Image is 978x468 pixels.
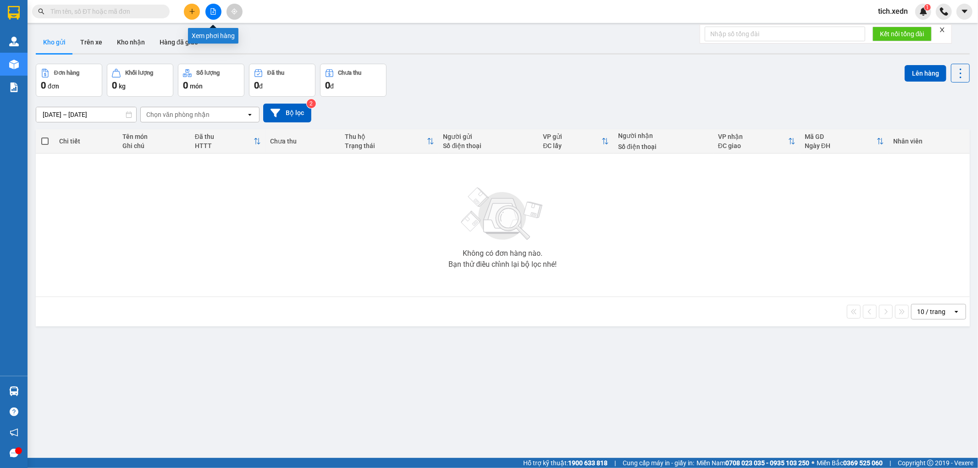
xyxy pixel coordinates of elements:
[543,133,602,140] div: VP gửi
[9,37,19,46] img: warehouse-icon
[36,64,102,97] button: Đơn hàng0đơn
[9,60,19,69] img: warehouse-icon
[817,458,883,468] span: Miền Bắc
[893,138,965,145] div: Nhân viên
[267,70,284,76] div: Đã thu
[36,31,73,53] button: Kho gửi
[618,143,709,150] div: Số điện thoại
[110,31,152,53] button: Kho nhận
[188,28,238,44] div: Xem phơi hàng
[805,133,877,140] div: Mã GD
[178,64,244,97] button: Số lượng0món
[871,6,915,17] span: tich.xedn
[340,129,438,154] th: Toggle SortBy
[924,4,931,11] sup: 1
[614,458,616,468] span: |
[448,261,557,268] div: Bạn thử điều chỉnh lại bộ lọc nhé!
[873,27,932,41] button: Kết nối tổng đài
[457,182,548,246] img: svg+xml;base64,PHN2ZyBjbGFzcz0ibGlzdC1wbHVnX19zdmciIHhtbG5zPSJodHRwOi8vd3d3LnczLm9yZy8yMDAwL3N2Zy...
[718,142,788,149] div: ĐC giao
[183,80,188,91] span: 0
[917,307,945,316] div: 10 / trang
[725,459,809,467] strong: 0708 023 035 - 0935 103 250
[38,8,44,15] span: search
[9,386,19,396] img: warehouse-icon
[190,83,203,90] span: món
[9,83,19,92] img: solution-icon
[961,7,969,16] span: caret-down
[718,133,788,140] div: VP nhận
[307,99,316,108] sup: 2
[73,31,110,53] button: Trên xe
[713,129,800,154] th: Toggle SortBy
[210,8,216,15] span: file-add
[231,8,238,15] span: aim
[205,4,221,20] button: file-add
[112,80,117,91] span: 0
[880,29,924,39] span: Kết nối tổng đài
[919,7,928,16] img: icon-new-feature
[953,308,960,315] svg: open
[48,83,59,90] span: đơn
[41,80,46,91] span: 0
[543,142,602,149] div: ĐC lấy
[227,4,243,20] button: aim
[345,142,426,149] div: Trạng thái
[345,133,426,140] div: Thu hộ
[249,64,315,97] button: Đã thu0đ
[190,129,265,154] th: Toggle SortBy
[119,83,126,90] span: kg
[125,70,153,76] div: Khối lượng
[538,129,613,154] th: Toggle SortBy
[10,428,18,437] span: notification
[196,70,220,76] div: Số lượng
[10,449,18,457] span: message
[325,80,330,91] span: 0
[812,461,814,465] span: ⚪️
[623,458,694,468] span: Cung cấp máy in - giấy in:
[330,83,334,90] span: đ
[107,64,173,97] button: Khối lượng0kg
[956,4,972,20] button: caret-down
[463,250,542,257] div: Không có đơn hàng nào.
[152,31,205,53] button: Hàng đã giao
[523,458,608,468] span: Hỗ trợ kỹ thuật:
[320,64,387,97] button: Chưa thu0đ
[890,458,891,468] span: |
[54,70,79,76] div: Đơn hàng
[905,65,946,82] button: Lên hàng
[50,6,159,17] input: Tìm tên, số ĐT hoặc mã đơn
[338,70,362,76] div: Chưa thu
[254,80,259,91] span: 0
[705,27,865,41] input: Nhập số tổng đài
[259,83,263,90] span: đ
[568,459,608,467] strong: 1900 633 818
[195,142,254,149] div: HTTT
[800,129,889,154] th: Toggle SortBy
[195,133,254,140] div: Đã thu
[184,4,200,20] button: plus
[443,133,534,140] div: Người gửi
[246,111,254,118] svg: open
[940,7,948,16] img: phone-icon
[263,104,311,122] button: Bộ lọc
[59,138,114,145] div: Chi tiết
[146,110,210,119] div: Chọn văn phòng nhận
[8,6,20,20] img: logo-vxr
[36,107,136,122] input: Select a date range.
[927,460,934,466] span: copyright
[696,458,809,468] span: Miền Nam
[926,4,929,11] span: 1
[10,407,18,416] span: question-circle
[189,8,195,15] span: plus
[122,133,185,140] div: Tên món
[939,27,945,33] span: close
[618,132,709,139] div: Người nhận
[443,142,534,149] div: Số điện thoại
[805,142,877,149] div: Ngày ĐH
[843,459,883,467] strong: 0369 525 060
[270,138,336,145] div: Chưa thu
[122,142,185,149] div: Ghi chú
